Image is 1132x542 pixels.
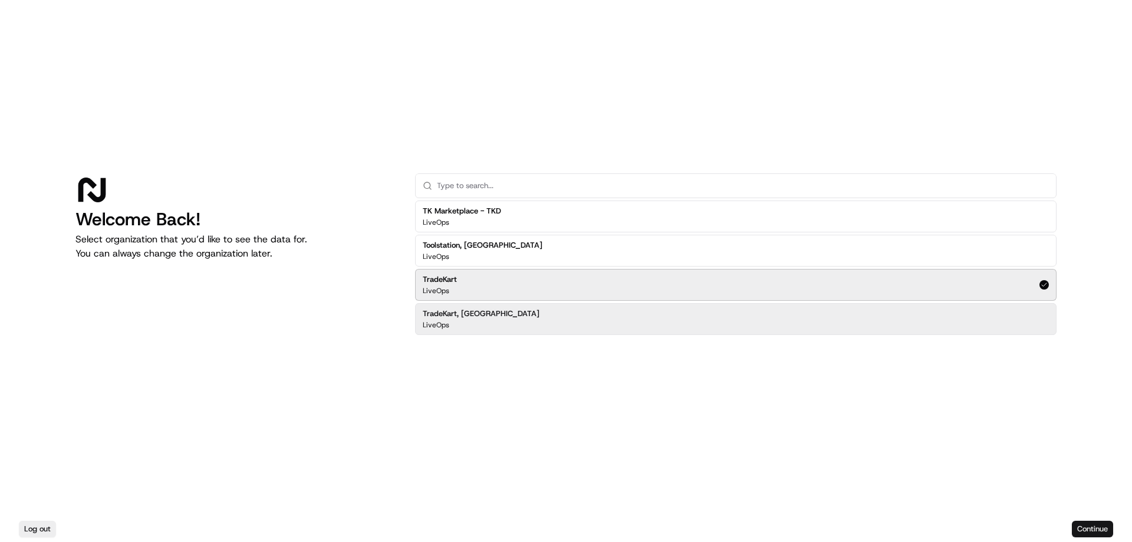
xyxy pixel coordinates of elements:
[423,308,539,319] h2: TradeKart, [GEOGRAPHIC_DATA]
[423,218,449,227] p: LiveOps
[75,209,396,230] h1: Welcome Back!
[423,252,449,261] p: LiveOps
[423,274,457,285] h2: TradeKart
[1072,521,1113,537] button: Continue
[423,320,449,330] p: LiveOps
[423,206,501,216] h2: TK Marketplace - TKD
[415,198,1057,337] div: Suggestions
[19,521,56,537] button: Log out
[423,240,542,251] h2: Toolstation, [GEOGRAPHIC_DATA]
[423,286,449,295] p: LiveOps
[75,232,396,261] p: Select organization that you’d like to see the data for. You can always change the organization l...
[437,174,1049,198] input: Type to search...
